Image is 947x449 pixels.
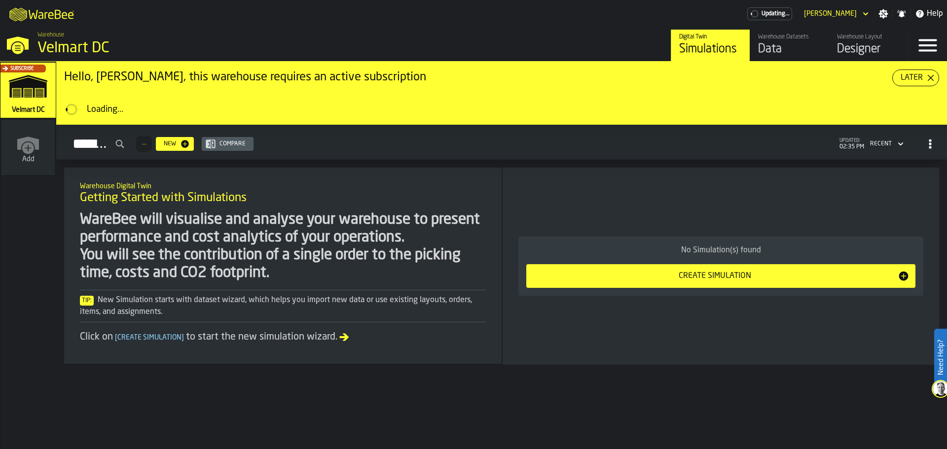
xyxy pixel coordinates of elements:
[911,8,947,20] label: button-toggle-Help
[80,180,486,190] h2: Sub Title
[182,334,184,341] span: ]
[679,41,742,57] div: Simulations
[22,155,35,163] span: Add
[80,190,247,206] span: Getting Started with Simulations
[758,41,821,57] div: Data
[747,7,792,20] a: link-to-/wh/i/f27944ef-e44e-4cb8-aca8-30c52093261f/pricing/
[72,175,494,211] div: title-Getting Started with Simulations
[37,32,64,38] span: Warehouse
[0,63,56,120] a: link-to-/wh/i/f27944ef-e44e-4cb8-aca8-30c52093261f/simulations
[804,10,857,18] div: DropdownMenuValue-Anton Hikal
[839,138,864,143] span: updated:
[80,330,486,344] div: Click on to start the new simulation wizard.
[671,30,750,61] a: link-to-/wh/i/f27944ef-e44e-4cb8-aca8-30c52093261f/simulations
[80,296,94,306] span: Tip:
[758,34,821,40] div: Warehouse Datasets
[156,137,194,151] button: button-New
[874,9,892,19] label: button-toggle-Settings
[829,30,908,61] a: link-to-/wh/i/f27944ef-e44e-4cb8-aca8-30c52093261f/designer
[64,168,502,364] div: ItemListCard-
[526,264,915,288] button: button-Create Simulation
[892,69,939,86] button: button-Later
[37,39,304,57] div: Velmart DC
[679,34,742,40] div: Digital Twin
[80,211,486,282] div: WareBee will visualise and analyse your warehouse to present performance and cost analytics of yo...
[762,10,790,17] span: Updating...
[64,69,892,85] div: Hello, [PERSON_NAME], this warehouse requires an active subscription
[800,8,871,20] div: DropdownMenuValue-Anton Hikal
[160,140,180,147] div: New
[115,334,117,341] span: [
[897,72,927,84] div: Later
[866,138,906,150] div: DropdownMenuValue-4
[750,30,829,61] a: link-to-/wh/i/f27944ef-e44e-4cb8-aca8-30c52093261f/data
[893,9,911,19] label: button-toggle-Notifications
[870,140,892,147] div: DropdownMenuValue-4
[503,168,939,365] div: ItemListCard-
[837,41,900,57] div: Designer
[216,140,250,147] div: Compare
[132,136,156,152] div: ButtonLoadMore-Load More-Prev-First-Last
[1,120,55,177] a: link-to-/wh/new
[10,66,34,71] span: Subscribe
[532,270,898,282] div: Create Simulation
[56,125,947,160] h2: button-Simulations
[839,143,864,150] span: 02:35 PM
[927,8,943,20] span: Help
[837,34,900,40] div: Warehouse Layout
[87,104,939,115] div: Loading...
[526,244,915,256] div: No Simulation(s) found
[113,334,186,341] span: Create Simulation
[80,294,486,318] div: New Simulation starts with dataset wizard, which helps you import new data or use existing layout...
[142,140,146,147] span: —
[747,7,792,20] div: Menu Subscription
[908,30,947,61] label: button-toggle-Menu
[202,137,254,151] button: button-Compare
[935,330,946,385] label: Need Help?
[56,62,947,125] div: ItemListCard-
